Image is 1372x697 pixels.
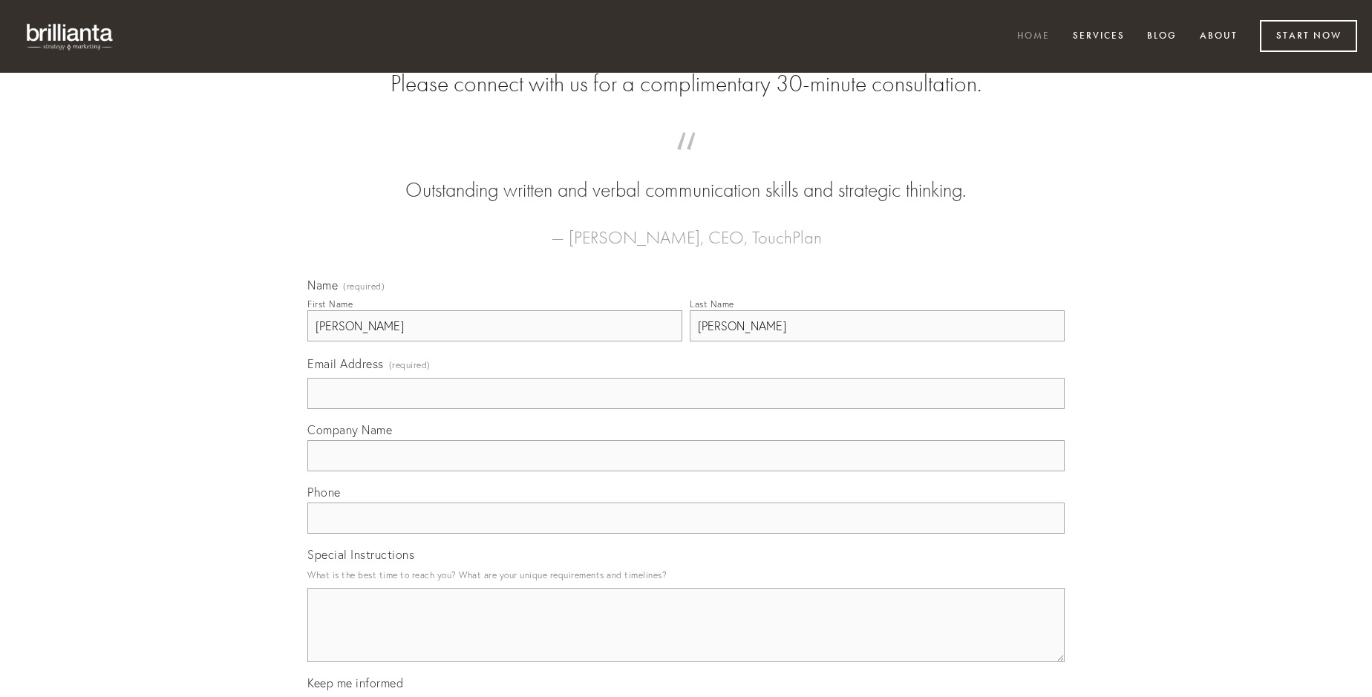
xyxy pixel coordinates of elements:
[1007,24,1059,49] a: Home
[307,70,1065,98] h2: Please connect with us for a complimentary 30-minute consultation.
[307,485,341,500] span: Phone
[331,147,1041,205] blockquote: Outstanding written and verbal communication skills and strategic thinking.
[15,15,126,58] img: brillianta - research, strategy, marketing
[389,355,431,375] span: (required)
[307,675,403,690] span: Keep me informed
[690,298,734,310] div: Last Name
[1260,20,1357,52] a: Start Now
[307,547,414,562] span: Special Instructions
[1190,24,1247,49] a: About
[307,356,384,371] span: Email Address
[307,298,353,310] div: First Name
[343,282,385,291] span: (required)
[331,147,1041,176] span: “
[331,205,1041,252] figcaption: — [PERSON_NAME], CEO, TouchPlan
[1063,24,1134,49] a: Services
[307,565,1065,585] p: What is the best time to reach you? What are your unique requirements and timelines?
[307,278,338,292] span: Name
[307,422,392,437] span: Company Name
[1137,24,1186,49] a: Blog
